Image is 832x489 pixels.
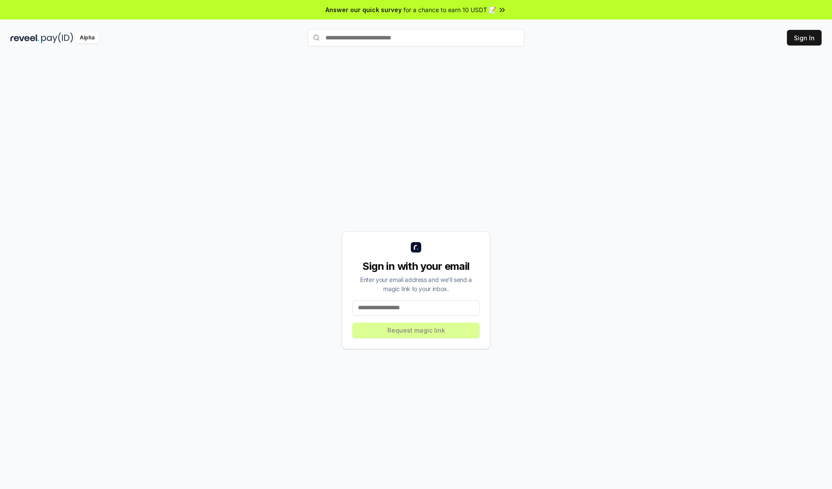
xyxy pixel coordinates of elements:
div: Sign in with your email [352,259,480,273]
img: reveel_dark [10,32,39,43]
img: logo_small [411,242,421,253]
div: Enter your email address and we’ll send a magic link to your inbox. [352,275,480,293]
button: Sign In [787,30,822,45]
span: for a chance to earn 10 USDT 📝 [403,5,496,14]
span: Answer our quick survey [325,5,402,14]
img: pay_id [41,32,73,43]
div: Alpha [75,32,99,43]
